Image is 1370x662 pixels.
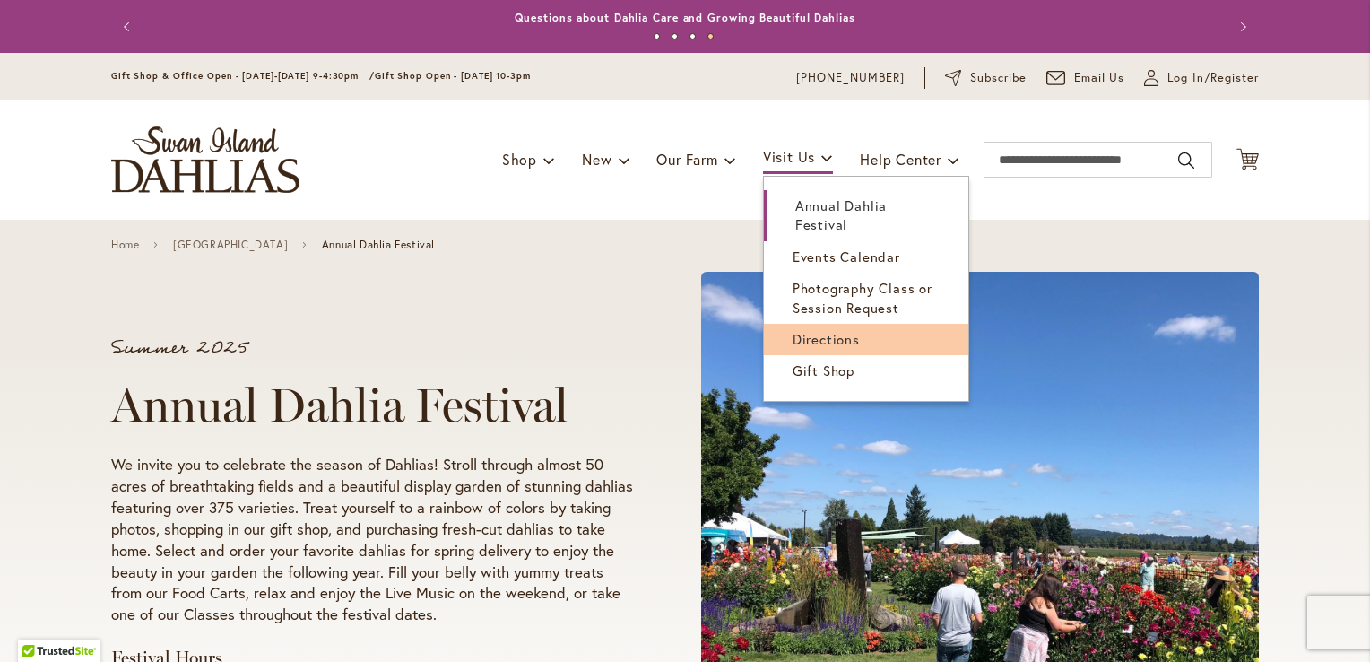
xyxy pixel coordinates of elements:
span: Email Us [1074,69,1125,87]
span: Gift Shop Open - [DATE] 10-3pm [375,70,531,82]
span: Annual Dahlia Festival [795,196,887,233]
a: Email Us [1046,69,1125,87]
a: [PHONE_NUMBER] [796,69,905,87]
a: store logo [111,126,299,193]
span: Subscribe [970,69,1027,87]
button: 1 of 4 [654,33,660,39]
span: Directions [793,330,860,348]
a: Subscribe [945,69,1027,87]
span: Visit Us [763,147,815,166]
a: Questions about Dahlia Care and Growing Beautiful Dahlias [515,11,854,24]
a: Log In/Register [1144,69,1259,87]
span: Help Center [860,150,941,169]
button: 4 of 4 [707,33,714,39]
span: Shop [502,150,537,169]
button: Previous [111,9,147,45]
h1: Annual Dahlia Festival [111,379,633,432]
span: Annual Dahlia Festival [322,239,435,251]
span: Gift Shop [793,361,854,379]
span: Events Calendar [793,248,900,266]
span: Photography Class or Session Request [793,279,932,316]
button: 2 of 4 [672,33,678,39]
a: Home [111,239,139,251]
a: [GEOGRAPHIC_DATA] [173,239,288,251]
button: Next [1223,9,1259,45]
span: New [582,150,611,169]
span: Our Farm [656,150,717,169]
p: Summer 2025 [111,339,633,357]
span: Log In/Register [1167,69,1259,87]
button: 3 of 4 [689,33,696,39]
span: Gift Shop & Office Open - [DATE]-[DATE] 9-4:30pm / [111,70,375,82]
p: We invite you to celebrate the season of Dahlias! Stroll through almost 50 acres of breathtaking ... [111,454,633,626]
